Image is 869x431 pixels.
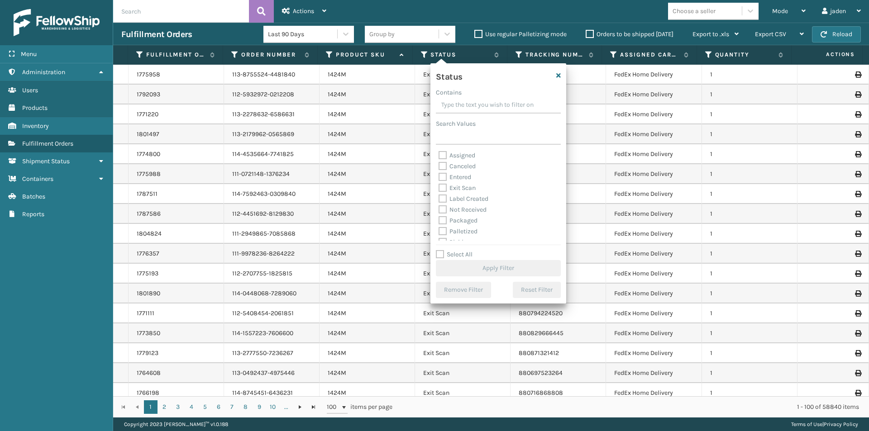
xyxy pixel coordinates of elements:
[436,119,476,128] label: Search Values
[606,343,702,363] td: FedEx Home Delivery
[137,249,159,258] a: 1776357
[224,284,320,303] td: 114-0448068-7289060
[855,191,860,197] i: Print Label
[715,51,774,59] label: Quantity
[702,264,797,284] td: 1
[606,303,702,323] td: FedEx Home Delivery
[415,264,511,284] td: Exit Scan
[158,400,171,414] a: 2
[673,6,716,16] div: Choose a seller
[137,349,158,358] a: 1779123
[22,68,65,76] span: Administration
[702,244,797,264] td: 1
[22,210,44,218] span: Reports
[586,30,673,38] label: Orders to be shipped [DATE]
[144,400,158,414] a: 1
[241,51,300,59] label: Order Number
[307,400,320,414] a: Go to the last page
[439,227,477,235] label: Palletized
[794,47,860,62] span: Actions
[606,224,702,244] td: FedEx Home Delivery
[436,260,561,276] button: Apply Filter
[266,400,280,414] a: 10
[519,329,563,337] a: 880829666445
[415,184,511,204] td: Exit Scan
[198,400,212,414] a: 5
[22,175,53,183] span: Containers
[327,403,340,412] span: 100
[855,151,860,157] i: Print Label
[415,164,511,184] td: Exit Scan
[855,251,860,257] i: Print Label
[293,7,314,15] span: Actions
[702,343,797,363] td: 1
[296,403,304,411] span: Go to the next page
[415,284,511,303] td: Exit Scan
[702,164,797,184] td: 1
[436,282,491,298] button: Remove Filter
[855,310,860,317] i: Print Label
[224,363,320,383] td: 113-0492437-4975446
[328,369,346,377] a: 1424M
[439,162,476,170] label: Canceled
[855,231,860,237] i: Print Label
[171,400,185,414] a: 3
[513,282,561,298] button: Reset Filter
[855,370,860,376] i: Print Label
[224,164,320,184] td: 111-0721148-1376234
[146,51,205,59] label: Fulfillment Order Id
[606,363,702,383] td: FedEx Home Delivery
[415,85,511,104] td: Exit Scan
[22,104,48,112] span: Products
[328,230,346,237] a: 1424M
[855,270,860,277] i: Print Label
[137,289,160,298] a: 1801890
[224,343,320,363] td: 113-2777550-7236267
[137,329,160,338] a: 1773850
[22,86,38,94] span: Users
[225,400,239,414] a: 7
[791,417,858,431] div: |
[855,211,860,217] i: Print Label
[525,51,584,59] label: Tracking Number
[415,204,511,224] td: Exit Scan
[436,88,462,97] label: Contains
[328,389,346,397] a: 1424M
[702,303,797,323] td: 1
[415,343,511,363] td: Exit Scan
[415,124,511,144] td: Exit Scan
[415,224,511,244] td: Exit Scan
[224,65,320,85] td: 113-8755524-4481840
[855,171,860,177] i: Print Label
[224,144,320,164] td: 114-4535664-7741825
[606,65,702,85] td: FedEx Home Delivery
[22,157,70,165] span: Shipment Status
[606,204,702,224] td: FedEx Home Delivery
[137,229,162,238] a: 1804824
[519,389,563,397] a: 880716868808
[606,104,702,124] td: FedEx Home Delivery
[253,400,266,414] a: 9
[439,217,477,224] label: Packaged
[21,50,37,58] span: Menu
[702,224,797,244] td: 1
[702,184,797,204] td: 1
[137,189,158,199] a: 1787511
[702,144,797,164] td: 1
[224,323,320,343] td: 114-1557223-7606600
[224,303,320,323] td: 112-5408454-2061851
[328,270,346,277] a: 1424M
[606,144,702,164] td: FedEx Home Delivery
[855,290,860,297] i: Print Label
[855,330,860,336] i: Print Label
[772,7,788,15] span: Mode
[702,204,797,224] td: 1
[791,421,822,427] a: Terms of Use
[121,29,192,40] h3: Fulfillment Orders
[415,383,511,403] td: Exit Scan
[519,349,559,357] a: 880871321412
[702,104,797,124] td: 1
[328,349,346,357] a: 1424M
[702,323,797,343] td: 1
[855,390,860,396] i: Print Label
